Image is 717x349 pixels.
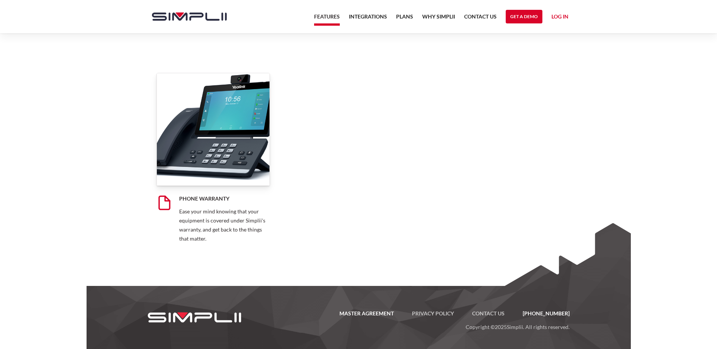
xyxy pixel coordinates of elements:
a: Integrations [349,12,387,26]
a: Privacy Policy [403,309,463,318]
img: Simplii [152,12,227,21]
a: Plans [396,12,413,26]
h5: Phone Warranty [179,195,270,202]
a: Phone WarrantyEase your mind knowing that your equipment is covered under Simplii's warranty, and... [156,73,270,252]
a: [PHONE_NUMBER] [514,309,570,318]
p: Ease your mind knowing that your equipment is covered under Simplii's warranty, and get back to t... [179,207,270,243]
a: Master Agreement [330,309,403,318]
a: Contact US [463,309,514,318]
span: 2025 [495,324,507,330]
a: Features [314,12,340,26]
p: Copyright © Simplii. All rights reserved. [255,318,570,332]
a: Log in [551,12,568,23]
a: Contact US [464,12,497,26]
a: Why Simplii [422,12,455,26]
a: Get a Demo [506,10,542,23]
